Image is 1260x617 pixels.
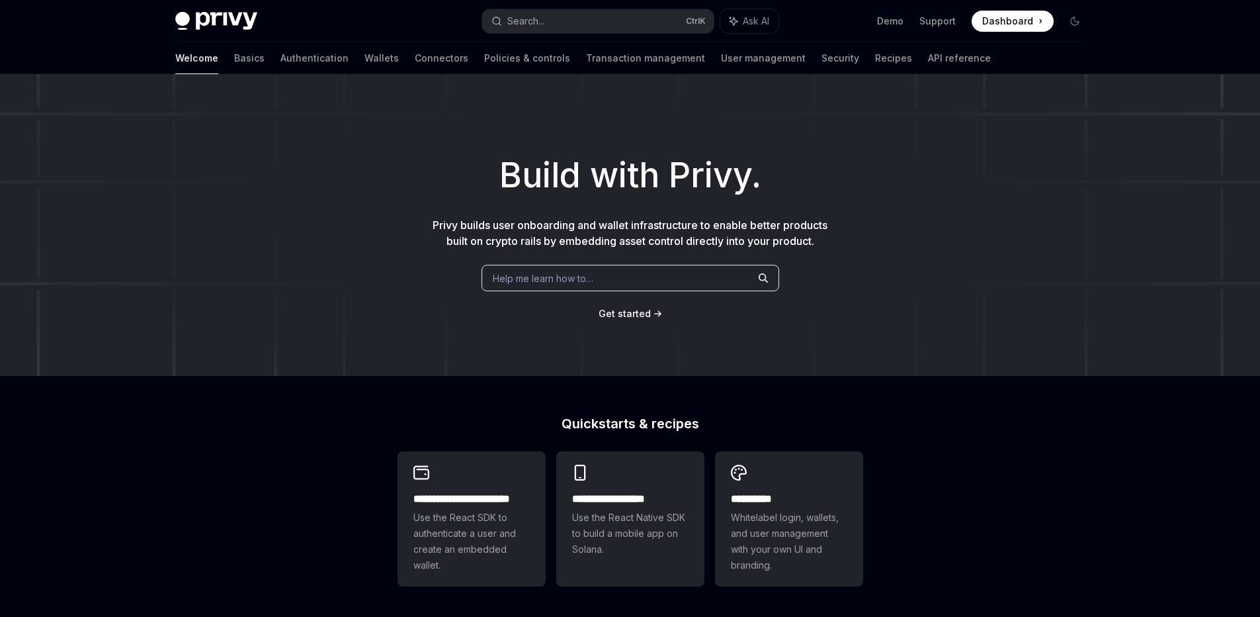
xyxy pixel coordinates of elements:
img: dark logo [175,12,257,30]
span: Help me learn how to… [493,271,593,285]
span: Ctrl K [686,16,706,26]
span: Whitelabel login, wallets, and user management with your own UI and branding. [731,510,847,573]
button: Ask AI [720,9,778,33]
h2: Quickstarts & recipes [398,417,863,430]
span: Privy builds user onboarding and wallet infrastructure to enable better products built on crypto ... [433,218,827,248]
a: Transaction management [586,42,705,74]
a: Wallets [364,42,399,74]
a: Get started [599,307,651,320]
span: Use the React Native SDK to build a mobile app on Solana. [572,510,689,557]
span: Ask AI [743,15,769,28]
a: Welcome [175,42,218,74]
a: API reference [928,42,991,74]
span: Get started [599,308,651,319]
a: Security [821,42,859,74]
a: Support [919,15,956,28]
a: **** **** **** ***Use the React Native SDK to build a mobile app on Solana. [556,451,704,587]
span: Dashboard [982,15,1033,28]
button: Toggle dark mode [1064,11,1085,32]
a: Dashboard [972,11,1054,32]
a: **** *****Whitelabel login, wallets, and user management with your own UI and branding. [715,451,863,587]
span: Use the React SDK to authenticate a user and create an embedded wallet. [413,510,530,573]
a: Connectors [415,42,468,74]
button: Search...CtrlK [482,9,714,33]
a: Demo [877,15,903,28]
div: Search... [507,13,544,29]
a: Authentication [280,42,349,74]
a: Policies & controls [484,42,570,74]
a: Basics [234,42,265,74]
h1: Build with Privy. [21,150,1239,201]
a: Recipes [875,42,912,74]
a: User management [721,42,806,74]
